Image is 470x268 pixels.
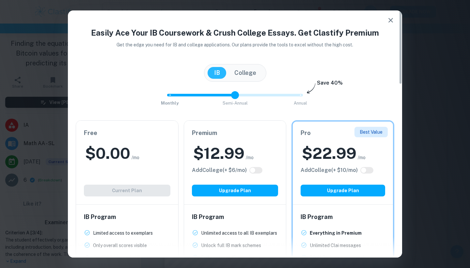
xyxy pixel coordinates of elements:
[132,154,139,161] span: /mo
[358,154,366,161] span: /mo
[192,128,278,138] h6: Premium
[193,143,244,164] h2: $ 12.99
[84,212,170,222] h6: IB Program
[76,27,394,39] h4: Easily Ace Your IB Coursework & Crush College Essays. Get Clastify Premium
[360,128,383,136] p: Best Value
[108,41,363,48] p: Get the edge you need for IB and college applications. Our plans provide the tools to excel witho...
[301,212,385,222] h6: IB Program
[84,128,170,138] h6: Free
[301,185,385,196] button: Upgrade Plan
[93,229,153,237] p: Limited access to exemplars
[201,229,277,237] p: Unlimited access to all IB exemplars
[223,101,248,106] span: Semi-Annual
[307,83,316,94] img: subscription-arrow.svg
[192,166,247,174] h6: Click to see all the additional College features.
[302,143,356,164] h2: $ 22.99
[294,101,307,106] span: Annual
[301,166,358,174] h6: Click to see all the additional College features.
[208,67,227,79] button: IB
[228,67,263,79] button: College
[161,101,179,106] span: Monthly
[301,128,385,138] h6: Pro
[317,79,343,90] h6: Save 40%
[310,229,362,237] p: Everything in Premium
[192,212,278,222] h6: IB Program
[85,143,130,164] h2: $ 0.00
[192,185,278,196] button: Upgrade Plan
[246,154,254,161] span: /mo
